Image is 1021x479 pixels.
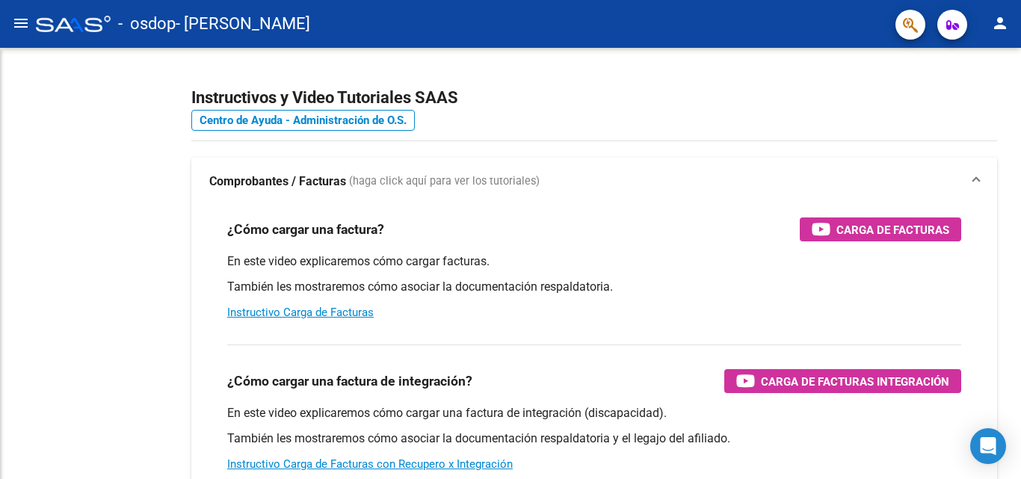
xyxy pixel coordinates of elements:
span: Carga de Facturas Integración [761,372,949,391]
button: Carga de Facturas [800,217,961,241]
mat-icon: person [991,14,1009,32]
mat-expansion-panel-header: Comprobantes / Facturas (haga click aquí para ver los tutoriales) [191,158,997,205]
p: También les mostraremos cómo asociar la documentación respaldatoria y el legajo del afiliado. [227,430,961,447]
div: Open Intercom Messenger [970,428,1006,464]
h2: Instructivos y Video Tutoriales SAAS [191,84,997,112]
p: En este video explicaremos cómo cargar facturas. [227,253,961,270]
span: Carga de Facturas [836,220,949,239]
span: - osdop [118,7,176,40]
a: Centro de Ayuda - Administración de O.S. [191,110,415,131]
button: Carga de Facturas Integración [724,369,961,393]
span: - [PERSON_NAME] [176,7,310,40]
span: (haga click aquí para ver los tutoriales) [349,173,540,190]
p: También les mostraremos cómo asociar la documentación respaldatoria. [227,279,961,295]
h3: ¿Cómo cargar una factura? [227,219,384,240]
a: Instructivo Carga de Facturas con Recupero x Integración [227,457,513,471]
p: En este video explicaremos cómo cargar una factura de integración (discapacidad). [227,405,961,421]
mat-icon: menu [12,14,30,32]
strong: Comprobantes / Facturas [209,173,346,190]
a: Instructivo Carga de Facturas [227,306,374,319]
h3: ¿Cómo cargar una factura de integración? [227,371,472,392]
